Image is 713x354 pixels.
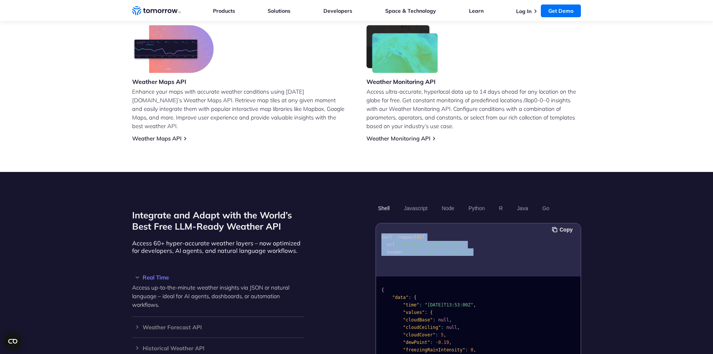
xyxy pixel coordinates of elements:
p: Enhance your maps with accurate weather conditions using [DATE][DOMAIN_NAME]’s Weather Maps API. ... [132,87,347,130]
span: -- [381,242,387,247]
span: , [473,302,476,308]
span: "values" [403,310,424,315]
span: - [435,340,438,345]
span: , [444,332,446,338]
span: 'accept: application/json' [403,249,473,255]
button: Open CMP widget [4,332,22,350]
span: "data" [392,295,408,300]
span: 5 [441,332,443,338]
span: "[DATE]T13:53:00Z" [424,302,473,308]
span: : [441,325,443,330]
span: : [419,302,422,308]
a: Weather Monitoring API [366,135,430,142]
button: Javascript [401,202,430,215]
h3: Weather Forecast API [132,324,304,330]
button: Java [514,202,531,215]
a: Learn [469,7,484,14]
a: Space & Technology [385,7,436,14]
button: Copy [552,226,575,234]
span: -- [392,235,397,240]
span: { [414,295,416,300]
span: "freezingRainIntensity" [403,347,465,353]
span: , [449,317,451,323]
span: : [435,332,438,338]
button: Go [539,202,552,215]
span: : [424,310,427,315]
h3: Historical Weather API [132,345,304,351]
h2: Integrate and Adapt with the World’s Best Free LLM-Ready Weather API [132,209,304,232]
span: : [465,347,467,353]
h3: Weather Monitoring API [366,78,438,86]
span: null [446,325,457,330]
button: Python [466,202,487,215]
span: , [473,347,476,353]
p: Access ultra-accurate, hyperlocal data up to 14 days ahead for any location on the globe for free... [366,87,581,130]
span: 0 [470,347,473,353]
span: header [387,249,403,255]
span: null [438,317,449,323]
a: Developers [323,7,352,14]
span: : [430,340,433,345]
h3: Weather Maps API [132,78,214,86]
p: Access 60+ hyper-accurate weather layers – now optimized for developers, AI agents, and natural l... [132,239,304,254]
a: Products [213,7,235,14]
button: R [496,202,505,215]
span: 0.19 [438,340,449,345]
span: , [457,325,460,330]
span: curl [381,235,392,240]
span: url [387,242,395,247]
p: Access up-to-the-minute weather insights via JSON or natural language – ideal for AI agents, dash... [132,283,304,309]
button: Shell [375,202,392,215]
span: { [381,287,384,293]
span: -- [381,249,387,255]
span: "time" [403,302,419,308]
span: request [397,235,417,240]
span: , [449,340,451,345]
a: Weather Maps API [132,135,182,142]
span: "dewPoint" [403,340,430,345]
span: : [433,317,435,323]
span: '[URL][DOMAIN_NAME][DATE]' [395,242,465,247]
span: "cloudCover" [403,332,435,338]
a: Log In [516,8,531,15]
h3: Real Time [132,275,304,280]
span: "cloudBase" [403,317,432,323]
a: Get Demo [541,4,581,17]
span: "cloudCeiling" [403,325,441,330]
span: GET [416,235,424,240]
a: Home link [132,5,181,16]
a: Solutions [268,7,290,14]
span: { [430,310,433,315]
span: : [408,295,411,300]
button: Node [439,202,457,215]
